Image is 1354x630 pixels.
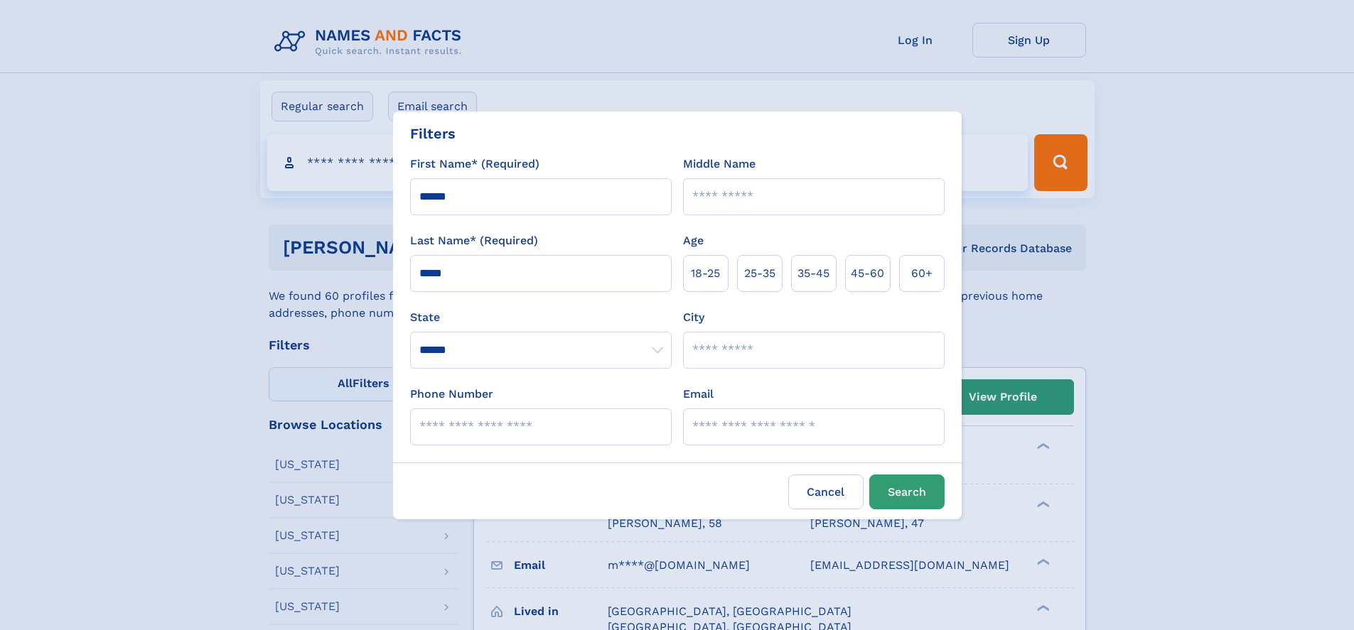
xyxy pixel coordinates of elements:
[683,156,756,173] label: Middle Name
[683,386,714,403] label: Email
[851,265,884,282] span: 45‑60
[788,474,864,509] label: Cancel
[410,123,456,144] div: Filters
[410,156,539,173] label: First Name* (Required)
[410,386,493,403] label: Phone Number
[410,309,672,326] label: State
[410,232,538,249] label: Last Name* (Required)
[869,474,945,509] button: Search
[691,265,720,282] span: 18‑25
[911,265,933,282] span: 60+
[797,265,829,282] span: 35‑45
[744,265,775,282] span: 25‑35
[683,232,704,249] label: Age
[683,309,704,326] label: City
